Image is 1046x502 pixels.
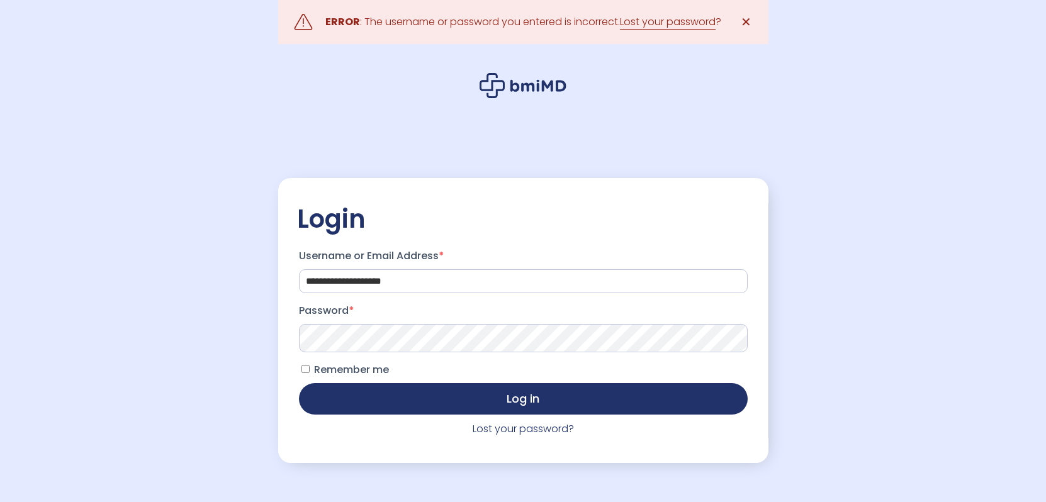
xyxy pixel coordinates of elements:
[301,365,310,373] input: Remember me
[314,362,389,377] span: Remember me
[734,9,759,35] a: ✕
[299,301,748,321] label: Password
[299,246,748,266] label: Username or Email Address
[299,383,748,415] button: Log in
[297,203,750,235] h2: Login
[620,14,716,30] a: Lost your password
[325,13,721,31] div: : The username or password you entered is incorrect. ?
[741,13,751,31] span: ✕
[473,421,574,436] a: Lost your password?
[325,14,360,29] strong: ERROR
